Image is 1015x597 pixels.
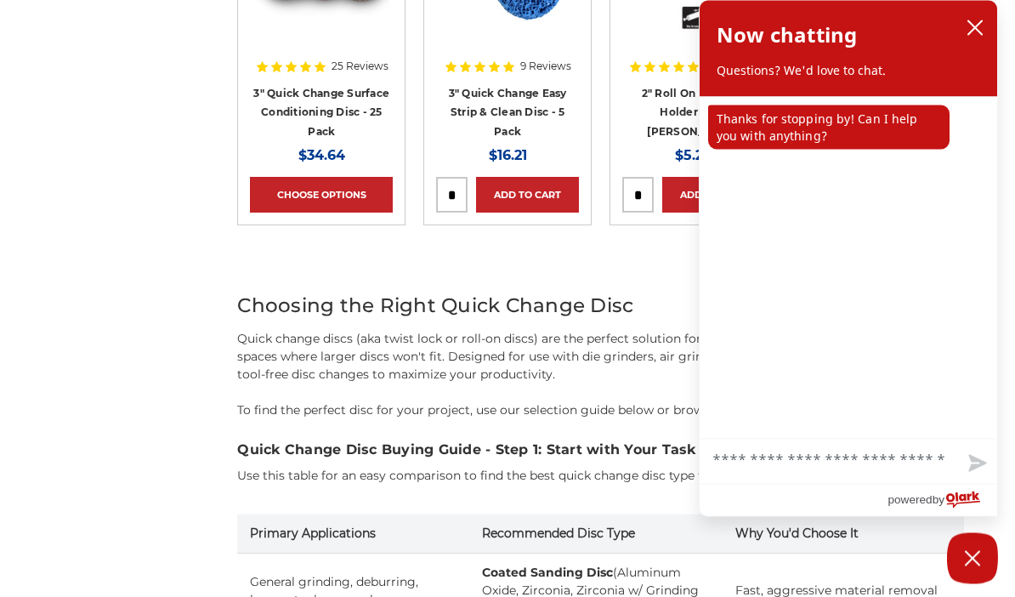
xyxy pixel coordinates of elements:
span: by [933,489,944,510]
div: chat [700,97,997,439]
button: close chatbox [961,15,989,41]
button: Close Chatbox [947,533,998,584]
a: 3" Quick Change Surface Conditioning Disc - 25 Pack [253,88,389,139]
span: 9 Reviews [520,62,571,72]
p: To find the perfect disc for your project, use our selection guide below or browse our detailed b... [237,402,963,420]
span: $16.21 [489,148,527,164]
span: powered [887,489,932,510]
a: 3" Quick Change Easy Strip & Clean Disc - 5 Pack [449,88,567,139]
th: Recommended Disc Type [469,515,723,554]
span: $34.64 [298,148,345,164]
span: 25 Reviews [332,62,388,72]
a: Add to Cart [662,178,765,213]
h2: Choosing the Right Quick Change Disc [237,292,963,321]
th: Why You'd Choose It [723,515,964,554]
p: Use this table for an easy comparison to find the best quick change disc type for your application. [237,468,963,486]
p: Quick change discs (aka twist lock or roll-on discs) are the perfect solution for grinding, sandi... [237,331,963,384]
a: Powered by Olark [887,485,997,516]
button: Send message [955,445,997,484]
h3: Quick Change Disc Buying Guide - Step 1: Start with Your Task (Choose Your Disc Type) [237,441,963,461]
a: Add to Cart [476,178,579,213]
a: Choose Options [250,178,393,213]
th: Primary Applications [237,515,468,554]
strong: Coated Sanding Disc [482,566,613,581]
span: $5.24 [675,148,712,164]
p: Questions? We'd love to chat. [717,62,980,79]
p: Thanks for stopping by! Can I help you with anything? [708,105,950,150]
h2: Now chatting [717,18,857,52]
a: 2" Roll On Disc Pad Holder - 1/4" [PERSON_NAME] [642,88,746,139]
